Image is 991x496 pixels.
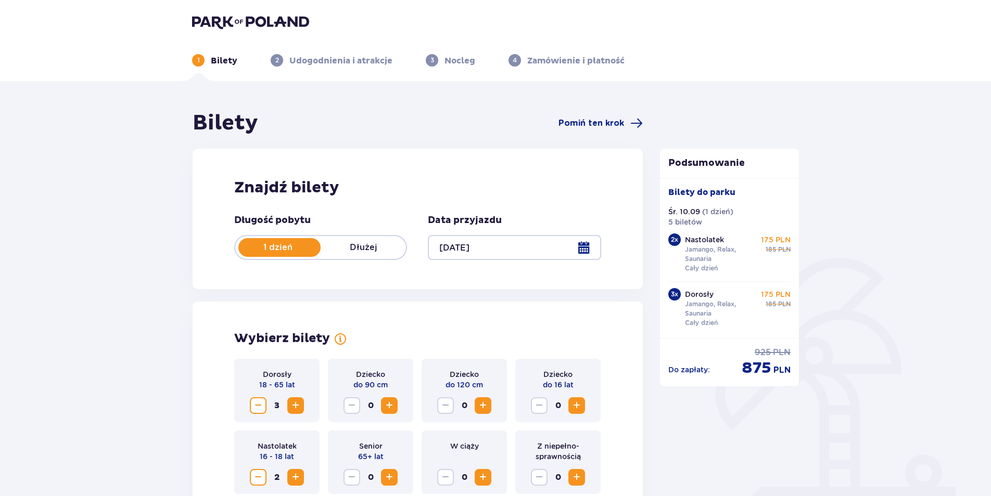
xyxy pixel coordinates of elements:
[358,451,384,462] p: 65+ lat
[550,397,566,414] span: 0
[778,245,791,254] p: PLN
[260,451,294,462] p: 16 - 18 lat
[381,469,398,486] button: Increase
[660,157,799,169] p: Podsumowanie
[450,369,479,380] p: Dziecko
[353,380,388,390] p: do 90 cm
[778,299,791,309] p: PLN
[428,214,502,227] p: Data przyjazdu
[668,233,681,246] div: 2 x
[766,299,776,309] p: 185
[437,397,454,414] button: Decrease
[446,380,483,390] p: do 120 cm
[356,369,385,380] p: Dziecko
[543,380,574,390] p: do 16 lat
[193,110,258,136] h1: Bilety
[234,214,311,227] p: Długość pobytu
[543,369,573,380] p: Dziecko
[568,397,585,414] button: Increase
[234,331,330,346] p: Wybierz bilety
[761,234,791,245] p: 175 PLN
[450,441,479,451] p: W ciąży
[258,441,297,451] p: Nastolatek
[531,397,548,414] button: Decrease
[558,117,643,129] a: Pomiń ten krok
[668,364,710,375] p: Do zapłaty :
[250,469,266,486] button: Decrease
[192,15,309,29] img: Park of Poland logo
[359,441,383,451] p: Senior
[456,469,473,486] span: 0
[668,206,700,217] p: Śr. 10.09
[321,242,406,253] p: Dłużej
[524,441,592,462] p: Z niepełno­sprawnością
[766,245,776,254] p: 185
[250,397,266,414] button: Decrease
[381,397,398,414] button: Increase
[269,397,285,414] span: 3
[531,469,548,486] button: Decrease
[773,364,791,376] p: PLN
[685,299,757,318] p: Jamango, Relax, Saunaria
[259,380,295,390] p: 18 - 65 lat
[702,206,733,217] p: ( 1 dzień )
[263,369,291,380] p: Dorosły
[685,245,757,264] p: Jamango, Relax, Saunaria
[513,56,517,65] p: 4
[289,55,392,67] p: Udogodnienia i atrakcje
[211,55,237,67] p: Bilety
[685,264,718,273] p: Cały dzień
[344,469,360,486] button: Decrease
[568,469,585,486] button: Increase
[430,56,434,65] p: 3
[234,178,601,198] h2: Znajdź bilety
[269,469,285,486] span: 2
[475,397,491,414] button: Increase
[444,55,475,67] p: Nocleg
[558,118,624,129] span: Pomiń ten krok
[685,234,724,245] p: Nastolatek
[362,397,379,414] span: 0
[668,187,735,198] p: Bilety do parku
[287,397,304,414] button: Increase
[685,318,718,328] p: Cały dzień
[773,347,791,358] p: PLN
[456,397,473,414] span: 0
[197,56,200,65] p: 1
[742,358,771,378] p: 875
[527,55,625,67] p: Zamówienie i płatność
[685,289,714,299] p: Dorosły
[275,56,279,65] p: 2
[437,469,454,486] button: Decrease
[755,347,771,358] p: 925
[362,469,379,486] span: 0
[668,217,702,227] p: 5 biletów
[475,469,491,486] button: Increase
[235,242,321,253] p: 1 dzień
[550,469,566,486] span: 0
[287,469,304,486] button: Increase
[668,288,681,301] div: 3 x
[761,289,791,299] p: 175 PLN
[344,397,360,414] button: Decrease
